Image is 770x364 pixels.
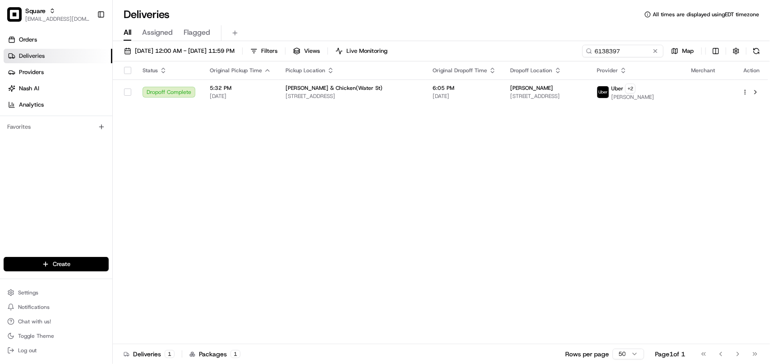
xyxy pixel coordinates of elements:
[611,85,623,92] span: Uber
[18,289,38,296] span: Settings
[246,45,281,57] button: Filters
[433,67,487,74] span: Original Dropoff Time
[9,86,25,103] img: 1736555255976-a54dd68f-1ca7-489b-9aae-adbdc363a1c4
[682,47,694,55] span: Map
[511,84,553,92] span: [PERSON_NAME]
[153,89,164,100] button: Start new chat
[31,86,148,95] div: Start new chat
[184,27,210,38] span: Flagged
[4,81,112,96] a: Nash AI
[19,52,45,60] span: Deliveries
[23,58,149,68] input: Clear
[18,131,69,140] span: Knowledge Base
[597,86,609,98] img: uber-new-logo.jpeg
[597,67,618,74] span: Provider
[511,93,582,100] span: [STREET_ADDRESS]
[9,132,16,139] div: 📗
[124,27,131,38] span: All
[53,260,70,268] span: Create
[19,101,44,109] span: Analytics
[4,33,112,47] a: Orders
[7,7,22,22] img: Square
[667,45,698,57] button: Map
[18,347,37,354] span: Log out
[750,45,763,57] button: Refresh
[124,350,175,359] div: Deliveries
[4,330,109,342] button: Toggle Theme
[4,98,112,112] a: Analytics
[4,120,109,134] div: Favorites
[5,127,73,144] a: 📗Knowledge Base
[25,6,46,15] button: Square
[289,45,324,57] button: Views
[286,93,418,100] span: [STREET_ADDRESS]
[124,7,170,22] h1: Deliveries
[4,49,112,63] a: Deliveries
[625,84,636,93] button: +2
[73,127,148,144] a: 💻API Documentation
[433,84,496,92] span: 6:05 PM
[165,350,175,358] div: 1
[9,9,27,27] img: Nash
[210,84,271,92] span: 5:32 PM
[189,350,240,359] div: Packages
[261,47,277,55] span: Filters
[210,67,262,74] span: Original Pickup Time
[9,36,164,51] p: Welcome 👋
[692,67,715,74] span: Merchant
[286,84,383,92] span: [PERSON_NAME] & Chicken(Water St)
[76,132,83,139] div: 💻
[19,36,37,44] span: Orders
[4,344,109,357] button: Log out
[346,47,387,55] span: Live Monitoring
[433,93,496,100] span: [DATE]
[4,4,93,25] button: SquareSquare[EMAIL_ADDRESS][DOMAIN_NAME]
[231,350,240,358] div: 1
[4,286,109,299] button: Settings
[653,11,759,18] span: All times are displayed using EDT timezone
[611,93,654,101] span: [PERSON_NAME]
[90,153,109,160] span: Pylon
[135,47,235,55] span: [DATE] 12:00 AM - [DATE] 11:59 PM
[85,131,145,140] span: API Documentation
[210,93,271,100] span: [DATE]
[19,68,44,76] span: Providers
[64,153,109,160] a: Powered byPylon
[565,350,609,359] p: Rows per page
[332,45,392,57] button: Live Monitoring
[31,95,114,103] div: We're available if you need us!
[18,332,54,340] span: Toggle Theme
[304,47,320,55] span: Views
[4,301,109,313] button: Notifications
[120,45,239,57] button: [DATE] 12:00 AM - [DATE] 11:59 PM
[4,257,109,271] button: Create
[655,350,685,359] div: Page 1 of 1
[142,27,173,38] span: Assigned
[4,65,112,79] a: Providers
[25,15,90,23] button: [EMAIL_ADDRESS][DOMAIN_NAME]
[19,84,39,93] span: Nash AI
[18,303,50,311] span: Notifications
[18,318,51,325] span: Chat with us!
[511,67,553,74] span: Dropoff Location
[143,67,158,74] span: Status
[582,45,664,57] input: Type to search
[4,315,109,328] button: Chat with us!
[742,67,761,74] div: Action
[286,67,325,74] span: Pickup Location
